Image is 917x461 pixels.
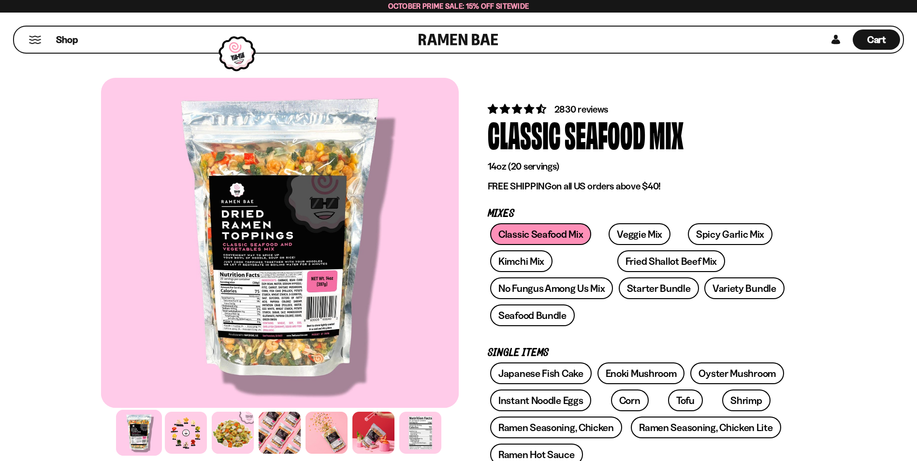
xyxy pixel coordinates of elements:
div: Mix [649,116,684,152]
strong: FREE SHIPPING [488,180,552,192]
a: Seafood Bundle [490,304,575,326]
span: Shop [56,33,78,46]
a: Instant Noodle Eggs [490,389,591,411]
a: Japanese Fish Cake [490,362,592,384]
div: Classic [488,116,561,152]
p: 14oz (20 servings) [488,160,787,173]
a: Tofu [668,389,703,411]
div: Seafood [565,116,645,152]
a: Kimchi Mix [490,250,553,272]
a: Spicy Garlic Mix [688,223,772,245]
span: 4.68 stars [488,103,548,115]
span: Cart [867,34,886,45]
span: October Prime Sale: 15% off Sitewide [388,1,529,11]
a: Corn [611,389,649,411]
a: Veggie Mix [609,223,670,245]
a: Fried Shallot Beef Mix [617,250,725,272]
a: Shrimp [722,389,770,411]
a: Ramen Seasoning, Chicken Lite [631,417,781,438]
button: Mobile Menu Trigger [29,36,42,44]
p: Mixes [488,209,787,218]
span: 2830 reviews [554,103,609,115]
a: No Fungus Among Us Mix [490,277,613,299]
div: Cart [853,27,900,53]
a: Starter Bundle [619,277,699,299]
a: Enoki Mushroom [597,362,685,384]
a: Variety Bundle [704,277,785,299]
a: Ramen Seasoning, Chicken [490,417,622,438]
p: on all US orders above $40! [488,180,787,192]
a: Oyster Mushroom [690,362,784,384]
a: Shop [56,29,78,50]
p: Single Items [488,348,787,358]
